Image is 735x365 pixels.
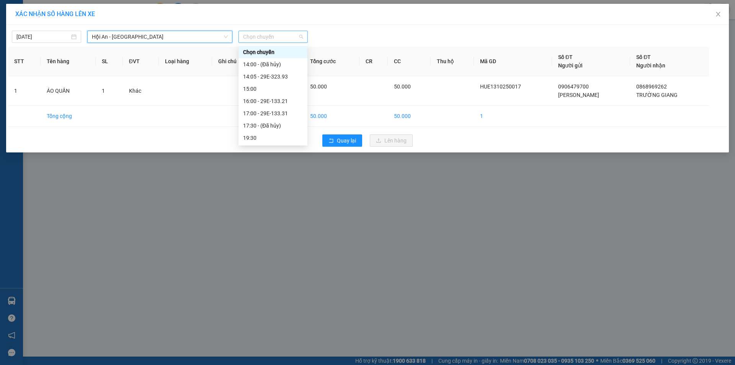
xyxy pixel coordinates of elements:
th: Loại hàng [159,47,212,76]
div: 17:00 - 29E-133.31 [243,109,303,118]
div: 17:30 - (Đã hủy) [243,121,303,130]
button: rollbackQuay lại [322,134,362,147]
th: Tên hàng [41,47,96,76]
th: ĐVT [123,47,159,76]
strong: CHUYỂN PHÁT NHANH HK BUSLINES [8,6,61,31]
span: down [224,34,228,39]
div: 15:00 [243,85,303,93]
td: 50.000 [388,106,431,127]
th: Mã GD [474,47,552,76]
span: Người nhận [636,62,665,69]
span: Số ĐT [636,54,651,60]
th: CC [388,47,431,76]
td: 1 [8,76,41,106]
span: [PERSON_NAME] [558,92,599,98]
span: HUE1310250017 [480,83,521,90]
div: 14:05 - 29E-323.93 [243,72,303,81]
th: Tổng cước [304,47,359,76]
button: Close [707,4,729,25]
div: 19:30 [243,134,303,142]
div: 14:00 - (Đã hủy) [243,60,303,69]
th: Ghi chú [212,47,257,76]
span: XÁC NHẬN SỐ HÀNG LÊN XE [15,10,95,18]
span: 50.000 [310,83,327,90]
div: Chọn chuyến [238,46,307,58]
td: Tổng cộng [41,106,96,127]
span: Người gửi [558,62,583,69]
button: uploadLên hàng [370,134,413,147]
span: SAPA, LÀO CAI ↔ [GEOGRAPHIC_DATA] [5,33,65,57]
div: Chọn chuyến [243,48,303,56]
input: 13/10/2025 [16,33,70,41]
span: rollback [328,138,334,144]
span: ↔ [GEOGRAPHIC_DATA] [5,39,65,57]
span: Số ĐT [558,54,573,60]
td: ÁO QUẦN [41,76,96,106]
td: 50.000 [304,106,359,127]
th: CR [359,47,387,76]
span: 0906479700 [558,83,589,90]
td: 1 [474,106,552,127]
th: Thu hộ [431,47,474,76]
th: SL [96,47,123,76]
span: 50.000 [394,83,411,90]
span: TRƯỜNG GIANG [636,92,678,98]
span: Hội An - Hà Nội [92,31,228,43]
span: 1 [102,88,105,94]
span: ↔ [GEOGRAPHIC_DATA] [7,45,65,57]
span: close [715,11,721,17]
span: HUE1310250017 [66,55,117,63]
span: 0868969262 [636,83,667,90]
th: STT [8,47,41,76]
div: 16:00 - 29E-133.21 [243,97,303,105]
span: Chọn chuyến [243,31,303,43]
span: Quay lại [337,136,356,145]
td: Khác [123,76,159,106]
